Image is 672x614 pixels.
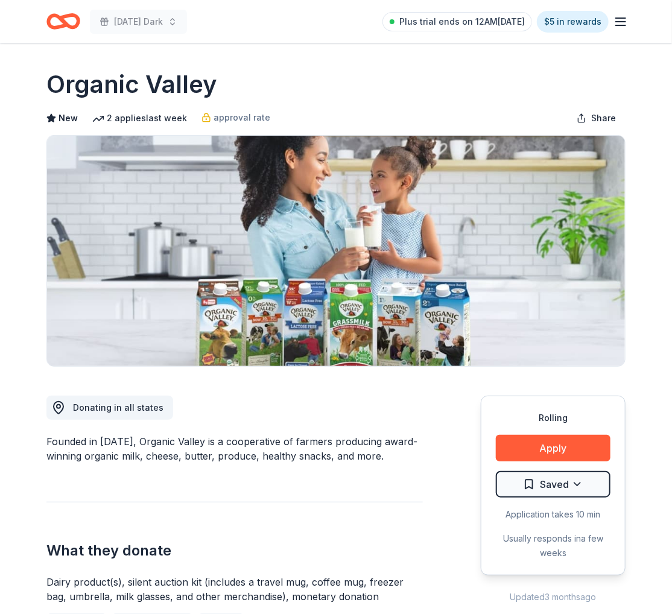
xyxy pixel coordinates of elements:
img: Image for Organic Valley [47,136,625,366]
span: New [59,111,78,125]
h2: What they donate [46,541,423,560]
div: Usually responds in a few weeks [496,531,610,560]
div: Updated 3 months ago [481,590,626,604]
span: Share [591,111,616,125]
div: 2 applies last week [92,111,187,125]
span: approval rate [214,110,270,125]
a: Home [46,7,80,36]
div: Rolling [496,411,610,425]
span: Plus trial ends on 12AM[DATE] [399,14,525,29]
span: [DATE] Dark [114,14,163,29]
h1: Organic Valley [46,68,217,101]
button: Apply [496,435,610,461]
button: [DATE] Dark [90,10,187,34]
span: Donating in all states [73,402,163,413]
a: $5 in rewards [537,11,609,33]
span: Saved [540,476,569,492]
div: Application takes 10 min [496,507,610,522]
a: Plus trial ends on 12AM[DATE] [382,12,532,31]
div: Dairy product(s), silent auction kit (includes a travel mug, coffee mug, freezer bag, umbrella, m... [46,575,423,604]
button: Share [567,106,626,130]
button: Saved [496,471,610,498]
div: Founded in [DATE], Organic Valley is a cooperative of farmers producing award-winning organic mil... [46,434,423,463]
a: approval rate [201,110,270,125]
